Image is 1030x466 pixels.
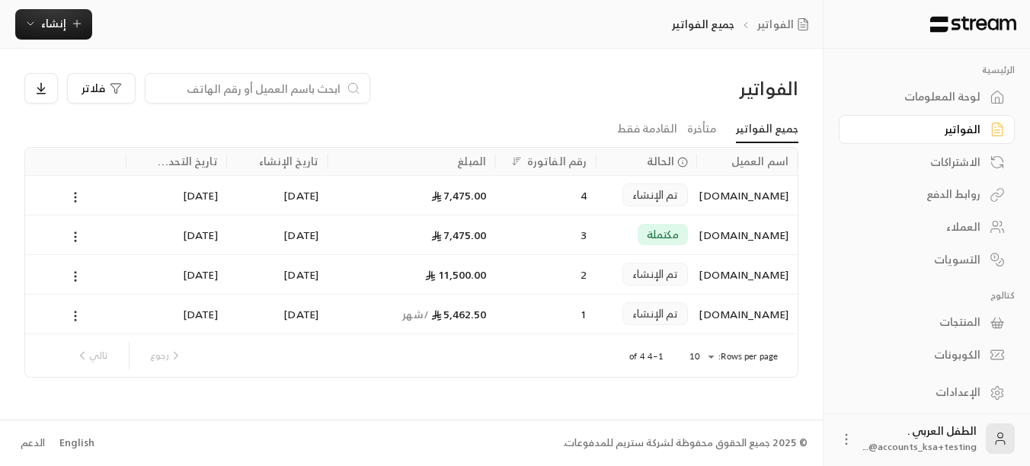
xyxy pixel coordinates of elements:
span: تم الإنشاء [632,306,678,321]
div: 1 [504,295,587,334]
div: [DOMAIN_NAME] [706,215,788,254]
a: الفواتير [839,115,1015,145]
div: [DATE] [135,176,217,215]
div: 7,475.00 [337,215,486,254]
div: [DOMAIN_NAME] [706,176,788,215]
a: القادمة فقط [617,116,677,142]
div: 10 [682,347,718,366]
a: الدعم [15,429,50,457]
input: ابحث باسم العميل أو رقم الهاتف [155,80,341,97]
a: الكوبونات [839,340,1015,370]
div: الكوبونات [858,347,980,362]
button: فلاتر [67,73,136,104]
div: 7,475.00 [337,176,486,215]
span: فلاتر [82,83,105,94]
div: تاريخ التحديث [155,152,217,171]
div: [DATE] [236,255,318,294]
div: [DATE] [236,295,318,334]
div: © 2025 جميع الحقوق محفوظة لشركة ستريم للمدفوعات. [563,436,808,451]
button: Sort [507,152,526,171]
div: [DATE] [236,215,318,254]
a: جميع الفواتير [736,116,798,143]
div: [DATE] [135,295,217,334]
a: التسويات [839,244,1015,274]
p: الرئيسية [839,64,1015,76]
a: المنتجات [839,308,1015,337]
div: 2 [504,255,587,294]
div: [DOMAIN_NAME] [706,295,788,334]
p: 1–4 of 4 [629,350,664,362]
div: الفواتير [616,76,798,101]
div: العملاء [858,219,980,235]
img: Logo [929,16,1018,33]
a: الفواتير [757,17,815,32]
div: المنتجات [858,314,980,330]
div: التسويات [858,252,980,267]
div: 11,500.00 [337,255,486,294]
button: إنشاء [15,9,92,40]
div: 5,462.50 [337,295,486,334]
span: مكتملة [647,227,679,242]
p: Rows per page: [718,350,778,362]
div: 3 [504,215,587,254]
a: لوحة المعلومات [839,82,1015,112]
span: / شهر [402,305,429,324]
div: [DATE] [135,255,217,294]
div: تاريخ الإنشاء [259,152,318,171]
div: [DOMAIN_NAME] [706,255,788,294]
span: accounts_ksa+testing@... [863,439,977,455]
div: [DATE] [236,176,318,215]
span: الحالة [647,153,675,169]
div: الإعدادات [858,385,980,400]
div: الفواتير [858,122,980,137]
div: اسم العميل [731,152,788,171]
div: English [59,436,94,451]
p: جميع الفواتير [672,17,734,32]
div: 4 [504,176,587,215]
a: متأخرة [687,116,716,142]
a: روابط الدفع [839,180,1015,209]
div: الاشتراكات [858,155,980,170]
a: العملاء [839,212,1015,242]
a: الاشتراكات [839,147,1015,177]
nav: breadcrumb [672,17,814,32]
span: تم الإنشاء [632,267,678,282]
p: كتالوج [839,289,1015,302]
div: روابط الدفع [858,187,980,202]
a: الإعدادات [839,378,1015,407]
span: تم الإنشاء [632,187,678,203]
div: الطفل العربي . [863,423,977,454]
span: إنشاء [41,14,66,33]
div: [DATE] [135,215,217,254]
div: لوحة المعلومات [858,89,980,104]
div: المبلغ [457,152,486,171]
div: رقم الفاتورة [527,152,587,171]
